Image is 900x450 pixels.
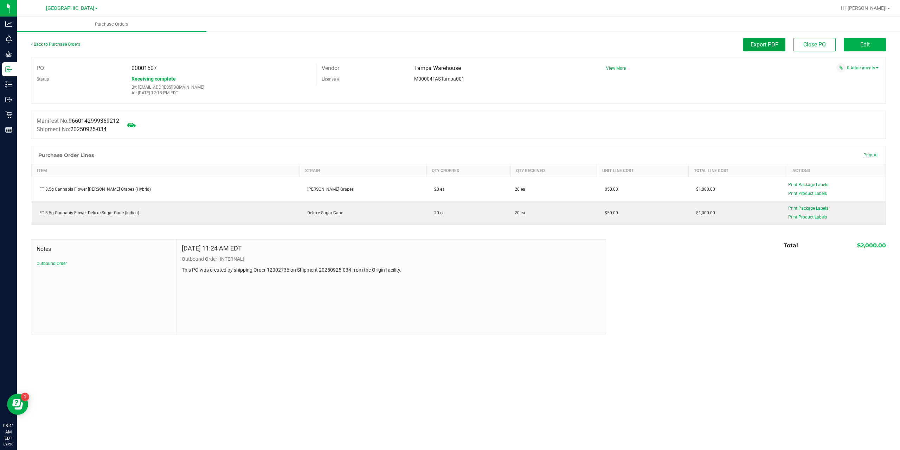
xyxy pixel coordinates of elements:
span: Print All [863,153,879,158]
button: Close PO [793,38,836,51]
a: View More [606,66,626,71]
span: 20 ea [431,210,445,215]
a: 0 Attachments [847,65,879,70]
span: 20 ea [431,187,445,192]
span: $1,000.00 [693,210,715,215]
span: 20250925-034 [70,126,107,133]
span: Total [784,242,798,249]
button: Edit [844,38,886,51]
span: Print Package Labels [788,182,828,187]
h1: Purchase Order Lines [38,152,94,158]
label: Manifest No: [37,117,119,125]
span: $1,000.00 [693,187,715,192]
span: Attach a document [836,63,846,72]
span: Hi, [PERSON_NAME]! [841,5,887,11]
label: Shipment No: [37,125,107,134]
span: Print Package Labels [788,206,828,211]
span: Export PDF [751,41,778,48]
span: Edit [860,41,870,48]
span: Notes [37,245,171,253]
inline-svg: Outbound [5,96,12,103]
inline-svg: Inbound [5,66,12,73]
th: Item [32,164,300,177]
iframe: Resource center unread badge [21,393,29,401]
label: License # [322,74,339,84]
a: Back to Purchase Orders [31,42,80,47]
th: Qty Received [510,164,597,177]
span: 20 ea [515,186,525,192]
p: 09/26 [3,442,14,447]
div: FT 3.5g Cannabis Flower Deluxe Sugar Cane (Indica) [36,210,296,216]
span: Mark as not Arrived [124,118,139,132]
label: Vendor [322,63,339,74]
label: PO [37,63,44,74]
button: Export PDF [743,38,785,51]
span: [PERSON_NAME] Grapes [304,187,354,192]
span: Purchase Orders [85,21,138,27]
p: This PO was created by shipping Order 12002736 on Shipment 20250925-034 from the Origin facility. [182,266,601,274]
span: [GEOGRAPHIC_DATA] [46,5,94,11]
p: By: [EMAIL_ADDRESS][DOMAIN_NAME] [131,85,311,90]
inline-svg: Retail [5,111,12,118]
p: 08:41 AM EDT [3,423,14,442]
button: Outbound Order [37,260,67,267]
span: 00001507 [131,65,157,71]
span: Deluxe Sugar Cane [304,210,343,215]
iframe: Resource center [7,394,28,415]
span: 9660142999369212 [69,118,119,124]
span: 20 ea [515,210,525,216]
th: Unit Line Cost [597,164,689,177]
h4: [DATE] 11:24 AM EDT [182,245,242,252]
p: At: [DATE] 12:18 PM EDT [131,90,311,95]
span: $2,000.00 [857,242,886,249]
span: M00004FASTampa001 [414,76,464,82]
inline-svg: Grow [5,51,12,58]
span: Tampa Warehouse [414,65,461,71]
th: Total Line Cost [688,164,787,177]
span: Close PO [803,41,826,48]
span: Receiving complete [131,76,176,82]
span: Print Product Labels [788,215,827,220]
p: Outbound Order [INTERNAL] [182,255,601,263]
a: Purchase Orders [17,17,206,32]
span: $50.00 [601,187,618,192]
span: Print Product Labels [788,191,827,196]
inline-svg: Monitoring [5,36,12,43]
label: Status [37,74,49,84]
div: FT 3.5g Cannabis Flower [PERSON_NAME] Grapes (Hybrid) [36,186,296,192]
inline-svg: Inventory [5,81,12,88]
th: Qty Ordered [426,164,510,177]
inline-svg: Reports [5,126,12,133]
th: Actions [787,164,886,177]
inline-svg: Analytics [5,20,12,27]
span: $50.00 [601,210,618,215]
th: Strain [300,164,426,177]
